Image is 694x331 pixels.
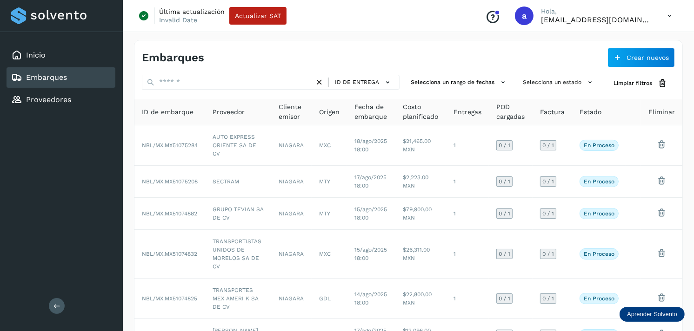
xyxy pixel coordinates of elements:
td: MXC [312,125,347,166]
span: 0 / 1 [542,179,554,184]
button: Crear nuevos [607,48,675,67]
td: TRANSPORTES MEX AMERI K SA DE CV [205,279,271,319]
span: NBL/MX.MX51075208 [142,178,198,185]
span: Crear nuevos [627,54,669,61]
span: 15/ago/2025 18:00 [354,247,387,261]
div: Aprender Solvento [620,307,685,322]
span: Eliminar [648,107,675,117]
span: NBL/MX.MX51074825 [142,295,197,302]
td: 1 [446,166,489,198]
p: Invalid Date [159,16,197,24]
button: Limpiar filtros [606,75,675,92]
span: 0 / 1 [499,179,510,184]
span: Cliente emisor [279,102,304,122]
td: 1 [446,125,489,166]
span: 0 / 1 [542,143,554,148]
p: alejperez@niagarawater.com [541,15,653,24]
span: Limpiar filtros [614,79,652,87]
td: 1 [446,230,489,279]
td: 1 [446,198,489,230]
td: SECTRAM [205,166,271,198]
td: $2,223.00 MXN [395,166,446,198]
span: NBL/MX.MX51075284 [142,142,198,149]
span: ID de embarque [142,107,194,117]
td: MTY [312,198,347,230]
p: Aprender Solvento [627,311,677,318]
td: NIAGARA [271,125,312,166]
span: NBL/MX.MX51074882 [142,210,197,217]
span: 0 / 1 [499,296,510,301]
button: Actualizar SAT [229,7,287,25]
td: MTY [312,166,347,198]
span: 15/ago/2025 18:00 [354,206,387,221]
td: 1 [446,279,489,319]
span: Actualizar SAT [235,13,281,19]
td: GRUPO TEVIAN SA DE CV [205,198,271,230]
p: En proceso [584,251,614,257]
td: AUTO EXPRESS ORIENTE SA DE CV [205,125,271,166]
span: 0 / 1 [499,251,510,257]
button: ID de entrega [332,76,395,89]
span: Entregas [454,107,481,117]
td: NIAGARA [271,166,312,198]
span: Factura [540,107,565,117]
div: Proveedores [7,90,115,110]
span: Estado [580,107,601,117]
span: POD cargadas [496,102,525,122]
td: MXC [312,230,347,279]
span: Origen [319,107,340,117]
span: Proveedor [213,107,245,117]
span: 18/ago/2025 18:00 [354,138,387,153]
td: NIAGARA [271,198,312,230]
h4: Embarques [142,51,204,65]
td: TRANSPORTISTAS UNIDOS DE MORELOS SA DE CV [205,230,271,279]
td: $26,311.00 MXN [395,230,446,279]
span: ID de entrega [335,78,379,86]
a: Inicio [26,51,46,59]
span: Costo planificado [403,102,439,122]
span: 17/ago/2025 18:00 [354,174,387,189]
span: 0 / 1 [499,211,510,216]
div: Embarques [7,67,115,88]
td: GDL [312,279,347,319]
span: NBL/MX.MX51074832 [142,251,197,257]
td: NIAGARA [271,230,312,279]
span: 0 / 1 [542,211,554,216]
span: 0 / 1 [542,251,554,257]
div: Inicio [7,45,115,65]
span: Fecha de embarque [354,102,388,122]
a: Proveedores [26,95,71,104]
td: $79,900.00 MXN [395,198,446,230]
p: Hola, [541,7,653,15]
button: Selecciona un estado [519,75,599,90]
p: En proceso [584,210,614,217]
p: En proceso [584,295,614,302]
td: $22,800.00 MXN [395,279,446,319]
span: 14/ago/2025 18:00 [354,291,387,306]
a: Embarques [26,73,67,82]
td: NIAGARA [271,279,312,319]
span: 0 / 1 [499,143,510,148]
td: $21,465.00 MXN [395,125,446,166]
p: Última actualización [159,7,225,16]
p: En proceso [584,142,614,149]
p: En proceso [584,178,614,185]
span: 0 / 1 [542,296,554,301]
button: Selecciona un rango de fechas [407,75,512,90]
